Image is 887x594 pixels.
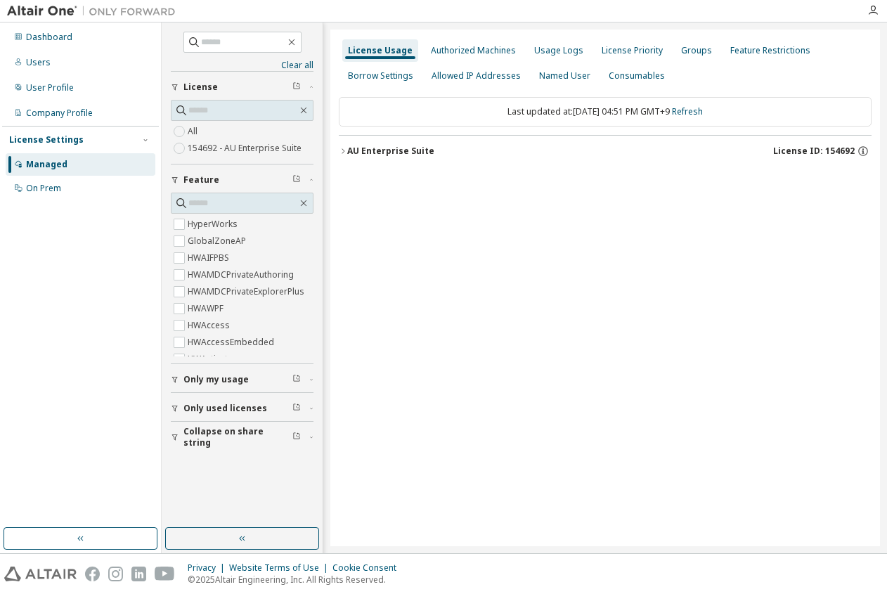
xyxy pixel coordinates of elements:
img: facebook.svg [85,567,100,581]
label: HWActivate [188,351,235,368]
span: Feature [183,174,219,186]
span: Only my usage [183,374,249,385]
label: HWAccess [188,317,233,334]
span: Clear filter [292,174,301,186]
a: Clear all [171,60,313,71]
span: Clear filter [292,432,301,443]
div: AU Enterprise Suite [347,146,434,157]
div: License Priority [602,45,663,56]
label: HWAccessEmbedded [188,334,277,351]
label: All [188,123,200,140]
label: HWAMDCPrivateExplorerPlus [188,283,307,300]
div: Managed [26,159,67,170]
div: License Usage [348,45,413,56]
img: linkedin.svg [131,567,146,581]
div: Allowed IP Addresses [432,70,521,82]
div: License Settings [9,134,84,146]
label: 154692 - AU Enterprise Suite [188,140,304,157]
button: Only used licenses [171,393,313,424]
label: HWAWPF [188,300,226,317]
label: GlobalZoneAP [188,233,249,250]
div: Cookie Consent [332,562,405,574]
p: © 2025 Altair Engineering, Inc. All Rights Reserved. [188,574,405,586]
label: HWAMDCPrivateAuthoring [188,266,297,283]
span: License [183,82,218,93]
div: Groups [681,45,712,56]
div: Website Terms of Use [229,562,332,574]
div: Dashboard [26,32,72,43]
img: youtube.svg [155,567,175,581]
div: Authorized Machines [431,45,516,56]
span: Clear filter [292,403,301,414]
img: Altair One [7,4,183,18]
label: HWAIFPBS [188,250,232,266]
div: Named User [539,70,590,82]
img: instagram.svg [108,567,123,581]
div: Company Profile [26,108,93,119]
div: Users [26,57,51,68]
label: HyperWorks [188,216,240,233]
div: User Profile [26,82,74,93]
img: altair_logo.svg [4,567,77,581]
button: Collapse on share string [171,422,313,453]
div: Consumables [609,70,665,82]
button: License [171,72,313,103]
div: Feature Restrictions [730,45,810,56]
button: AU Enterprise SuiteLicense ID: 154692 [339,136,872,167]
span: License ID: 154692 [773,146,855,157]
div: Last updated at: [DATE] 04:51 PM GMT+9 [339,97,872,127]
div: Borrow Settings [348,70,413,82]
span: Collapse on share string [183,426,292,448]
span: Clear filter [292,82,301,93]
span: Only used licenses [183,403,267,414]
a: Refresh [672,105,703,117]
div: Privacy [188,562,229,574]
button: Feature [171,164,313,195]
span: Clear filter [292,374,301,385]
div: On Prem [26,183,61,194]
div: Usage Logs [534,45,583,56]
button: Only my usage [171,364,313,395]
